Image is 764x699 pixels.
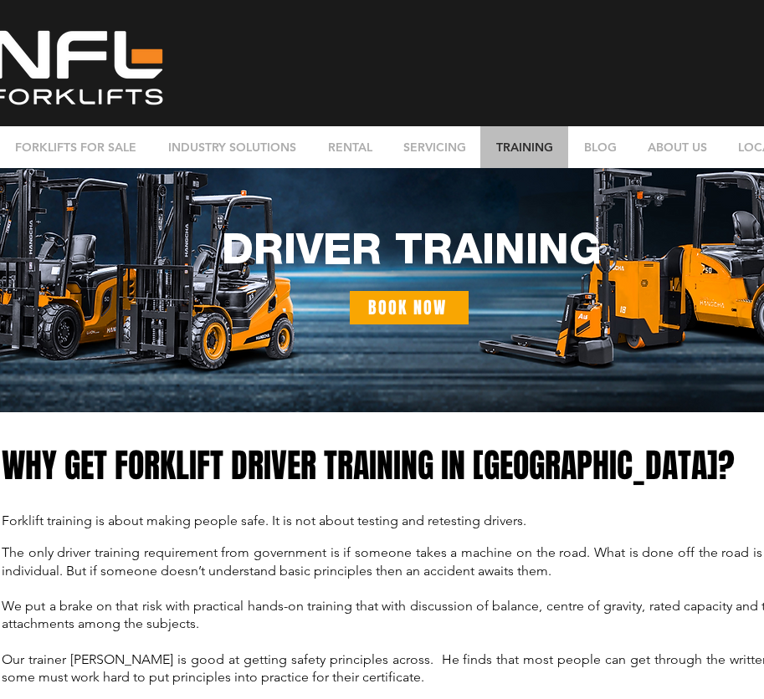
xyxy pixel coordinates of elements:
[576,126,625,168] p: BLOG
[320,126,381,168] p: RENTAL
[395,126,474,168] p: SERVICING
[632,126,722,168] div: ABOUT US
[480,126,568,168] a: TRAINING
[2,513,526,528] span: Forklift training is about making people safe. It is not about testing and retesting drivers.
[2,441,735,490] span: WHY GET FORKLIFT DRIVER TRAINING IN [GEOGRAPHIC_DATA]?
[311,126,387,168] a: RENTAL
[160,126,305,168] p: INDUSTRY SOLUTIONS
[368,295,447,320] span: BOOK NOW
[639,126,715,168] p: ABOUT US
[151,126,311,168] a: INDUSTRY SOLUTIONS
[350,291,469,324] a: BOOK NOW
[7,126,145,168] p: FORKLIFTS FOR SALE
[488,126,561,168] p: TRAINING
[222,223,602,273] span: DRIVER TRAINING
[387,126,480,168] a: SERVICING
[568,126,632,168] a: BLOG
